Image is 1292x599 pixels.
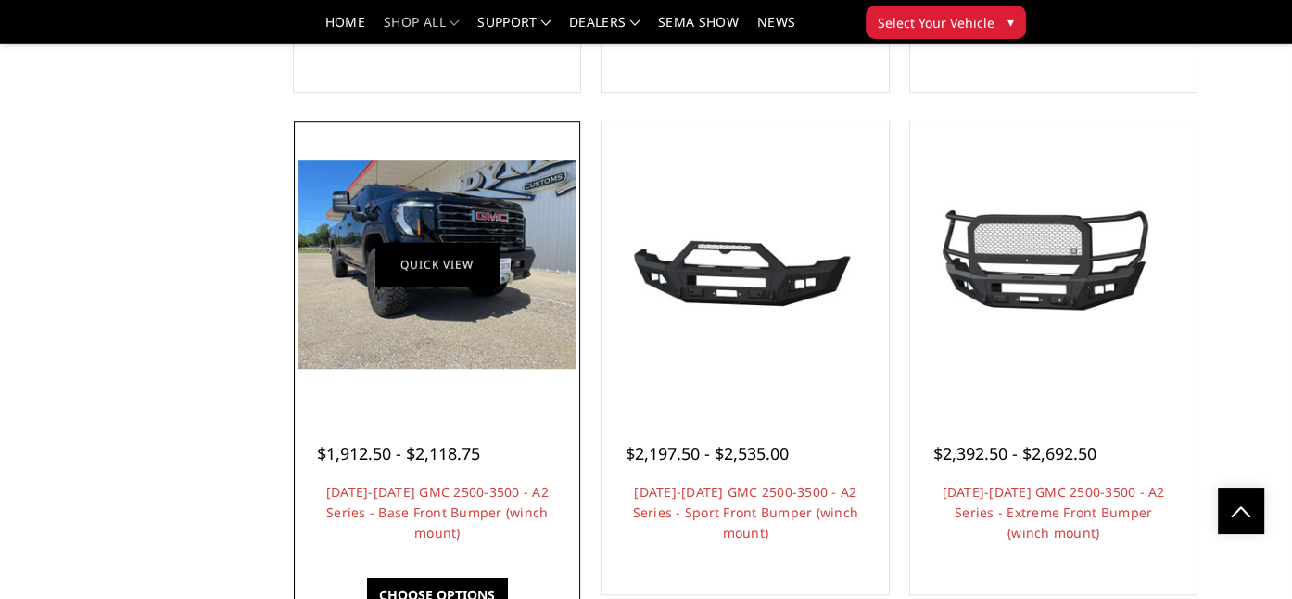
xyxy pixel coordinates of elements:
[1007,12,1014,32] span: ▾
[375,243,500,287] a: Quick view
[632,483,858,542] a: [DATE]-[DATE] GMC 2500-3500 - A2 Series - Sport Front Bumper (winch mount)
[326,483,549,542] a: [DATE]-[DATE] GMC 2500-3500 - A2 Series - Base Front Bumper (winch mount)
[866,6,1026,39] button: Select Your Vehicle
[757,16,795,43] a: News
[1218,488,1264,534] a: Click to Top
[878,13,994,32] span: Select Your Vehicle
[625,442,788,465] span: $2,197.50 - $2,535.00
[477,16,551,43] a: Support
[569,16,640,43] a: Dealers
[325,16,365,43] a: Home
[384,16,459,43] a: shop all
[298,126,576,403] a: 2024-2025 GMC 2500-3500 - A2 Series - Base Front Bumper (winch mount) 2024-2025 GMC 2500-3500 - A...
[943,483,1165,542] a: [DATE]-[DATE] GMC 2500-3500 - A2 Series - Extreme Front Bumper (winch mount)
[933,442,1096,465] span: $2,392.50 - $2,692.50
[298,160,576,369] img: 2024-2025 GMC 2500-3500 - A2 Series - Base Front Bumper (winch mount)
[915,126,1192,403] a: 2024-2025 GMC 2500-3500 - A2 Series - Extreme Front Bumper (winch mount) 2024-2025 GMC 2500-3500 ...
[317,442,480,465] span: $1,912.50 - $2,118.75
[1199,510,1292,599] iframe: Chat Widget
[658,16,739,43] a: SEMA Show
[606,126,883,403] a: 2024-2025 GMC 2500-3500 - A2 Series - Sport Front Bumper (winch mount) 2024-2025 GMC 2500-3500 - ...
